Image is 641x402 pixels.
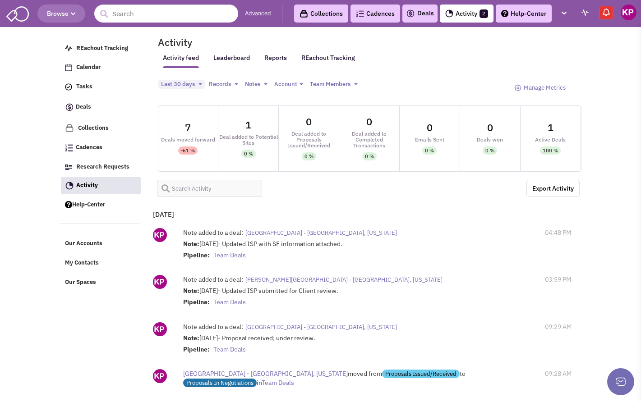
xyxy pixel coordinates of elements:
div: 0 % [365,152,374,160]
button: Account [272,80,306,89]
span: Tasks [76,83,92,91]
img: Research.png [65,164,72,170]
span: Team Deals [213,345,246,353]
span: [GEOGRAPHIC_DATA] - [GEOGRAPHIC_DATA], [US_STATE] [245,229,397,237]
img: icon-deals.svg [65,102,74,113]
div: Deal added to Potential Sites [218,134,278,146]
div: Emails Sent [400,137,460,142]
span: Browse [47,9,76,18]
button: Team Members [307,80,360,89]
a: REachout Tracking [60,40,140,57]
a: REachout Tracking [301,48,355,67]
div: Deal added to Completed Transactions [339,131,399,148]
a: Calendar [60,59,140,76]
span: Team Deals [262,379,294,387]
span: Research Requests [76,163,129,170]
img: Activity.png [445,9,453,18]
span: Notes [245,80,260,88]
label: Note added to a deal: [183,228,243,237]
span: 03:59 PM [545,275,571,284]
div: Deals won [460,137,520,142]
span: Our Spaces [65,278,96,286]
div: 0 % [425,146,434,155]
img: help.png [501,10,508,17]
button: Notes [242,80,270,89]
a: Export the below as a .XLSX spreadsheet [526,180,580,197]
strong: Pipeline: [183,251,210,259]
div: Deals moved forward [158,137,218,142]
a: Deals [60,98,140,117]
button: Browse [37,5,85,23]
a: Activity feed [163,54,199,68]
div: moved from to in [183,369,476,387]
a: Cadences [60,139,140,156]
a: Our Accounts [60,235,140,252]
div: [DATE]- Proposal received; under review. [183,333,503,356]
span: 04:48 PM [545,228,571,237]
img: Calendar.png [65,64,72,71]
span: Calendar [76,64,101,71]
img: ny_GipEnDU-kinWYCc5EwQ.png [153,275,167,289]
span: [PERSON_NAME][GEOGRAPHIC_DATA] - [GEOGRAPHIC_DATA], [US_STATE] [245,276,443,283]
label: Note added to a deal: [183,275,243,284]
a: Our Spaces [60,274,140,291]
a: My Contacts [60,255,140,272]
div: 0 [427,123,433,132]
a: Help-Center [60,196,140,214]
div: Active Deals [521,137,581,142]
div: 0 [306,117,312,127]
a: Tasks [60,78,140,96]
span: Collections [78,124,109,132]
div: 0 % [485,146,494,155]
span: Our Accounts [65,240,102,247]
div: 0 % [244,150,253,158]
div: 0 % [304,152,314,160]
img: icon-collection-lavender.png [65,123,74,132]
div: 0 [487,123,493,132]
span: Last 30 days [161,80,195,88]
a: Leaderboard [213,54,250,68]
a: Advanced [245,9,271,18]
span: Team Deals [213,251,246,259]
a: Collections [294,5,348,23]
div: [DATE]- Updated ISP with SF information attached. [183,239,503,262]
span: Team Members [310,80,350,88]
div: 100 % [543,146,558,155]
div: 1 [245,120,251,130]
img: Cadences_logo.png [65,144,73,151]
div: -61 % [181,146,195,155]
a: Collections [60,119,140,137]
img: Cadences_logo.png [356,10,364,17]
span: Activity [76,181,98,189]
img: Activity.png [65,182,74,190]
span: Account [274,80,297,88]
strong: Note: [183,334,199,342]
span: 09:29 AM [545,322,572,331]
a: Help-Center [496,5,552,23]
img: icon-tasks.png [65,83,72,91]
img: icon-collection-lavender-black.svg [300,9,308,18]
strong: Note: [183,240,199,248]
img: icon-deals.svg [406,8,415,19]
strong: Pipeline: [183,345,210,353]
span: [GEOGRAPHIC_DATA] - [GEOGRAPHIC_DATA], [US_STATE] [245,323,397,331]
img: ny_GipEnDU-kinWYCc5EwQ.png [153,369,167,383]
a: Reports [264,54,287,68]
img: help.png [65,201,72,208]
input: Search [94,5,238,23]
span: Proposals Issued/Received [382,370,460,378]
span: Cadences [76,144,102,151]
img: octicon_gear-24.png [514,84,521,91]
a: Activity2 [440,5,493,23]
a: Manage Metrics [510,80,570,96]
button: Last 30 days [158,80,205,89]
span: [GEOGRAPHIC_DATA] - [GEOGRAPHIC_DATA], [US_STATE] [183,370,348,378]
div: [DATE]- Updated ISP submitted for Client review. [183,286,503,309]
div: 7 [185,123,191,132]
label: Note added to a deal: [183,322,243,331]
img: ny_GipEnDU-kinWYCc5EwQ.png [153,228,167,242]
span: My Contacts [65,259,99,267]
a: Research Requests [60,159,140,176]
span: Proposals In Negotiations [183,379,257,387]
strong: Note: [183,287,199,295]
